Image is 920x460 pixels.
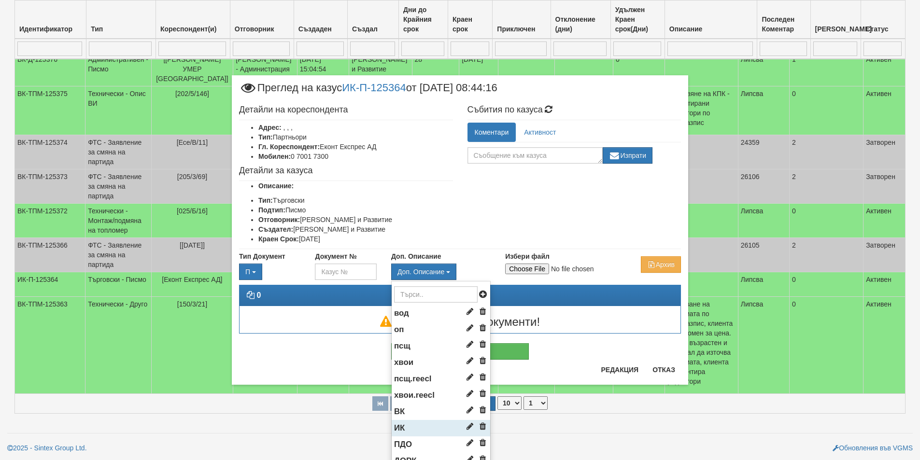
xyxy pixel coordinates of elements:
[394,325,404,334] span: оп
[258,215,453,224] li: [PERSON_NAME] и Развитие
[258,205,453,215] li: Писмо
[258,206,285,214] b: Подтип:
[258,133,273,141] b: Тип:
[258,216,300,223] b: Отговорник:
[394,308,409,318] span: вод
[397,268,444,276] span: Доп. Описание
[394,341,410,350] span: псщ
[394,390,435,400] span: хвои.reecl
[258,153,291,160] b: Мобилен:
[392,436,490,453] li: проект дистанционен отчет
[603,147,653,164] button: Изпрати
[505,251,550,261] label: Избери файл
[392,420,490,436] li: Изходяща кореспонденция
[647,362,681,377] button: Отказ
[258,143,320,151] b: Гл. Кореспондент:
[517,123,563,142] a: Активност
[392,387,490,404] li: Хоризонтално водно отоплителна инсталация REECL
[315,264,376,280] input: Казус №
[239,264,262,280] button: П
[394,440,412,449] span: ПДО
[391,251,441,261] label: Доп. Описание
[258,182,294,190] b: Описание:
[283,124,293,131] span: , , ,
[394,286,478,303] input: Търси..
[258,224,453,234] li: [PERSON_NAME] и Развитие
[239,166,453,176] h4: Детайли за казуса
[245,268,250,276] span: П
[258,225,293,233] b: Създател:
[391,264,491,280] div: Двоен клик, за изчистване на избраната стойност.
[394,358,413,367] span: хвои
[392,354,490,371] li: Хоризонтално вътрешна отоплителна инсталация
[394,407,405,416] span: ВК
[342,82,406,94] a: ИК-П-125364
[258,124,282,131] b: Адрес:
[258,132,453,142] li: Партньори
[467,123,516,142] a: Коментари
[239,251,285,261] label: Тип Документ
[258,196,273,204] b: Тип:
[392,371,490,387] li: Проект смяна щрангове REECL
[392,305,490,321] li: При монтаж на водомер
[258,234,453,244] li: [DATE]
[315,251,356,261] label: Документ №
[258,152,453,161] li: 0 7001 7300
[391,264,456,280] button: Доп. Описание
[258,235,299,243] b: Краен Срок:
[595,362,644,377] button: Редакция
[240,316,680,328] h3: Няма намерени документи!
[256,291,261,299] strong: 0
[239,83,497,100] span: Преглед на казус от [DATE] 08:44:16
[258,195,453,205] li: Търговски
[392,338,490,354] li: Документа е по проект ПСЩ
[258,142,453,152] li: Еконт Експрес АД
[467,105,681,115] h4: Събития по казуса
[239,264,300,280] div: Двоен клик, за изчистване на избраната стойност.
[392,404,490,420] li: Входяща кореспонденция
[239,105,453,115] h4: Детайли на кореспондента
[394,374,431,383] span: псщ.reecl
[641,256,681,273] button: Архив
[394,423,405,432] span: ИК
[392,321,490,338] li: Документът е от ежегодните описи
